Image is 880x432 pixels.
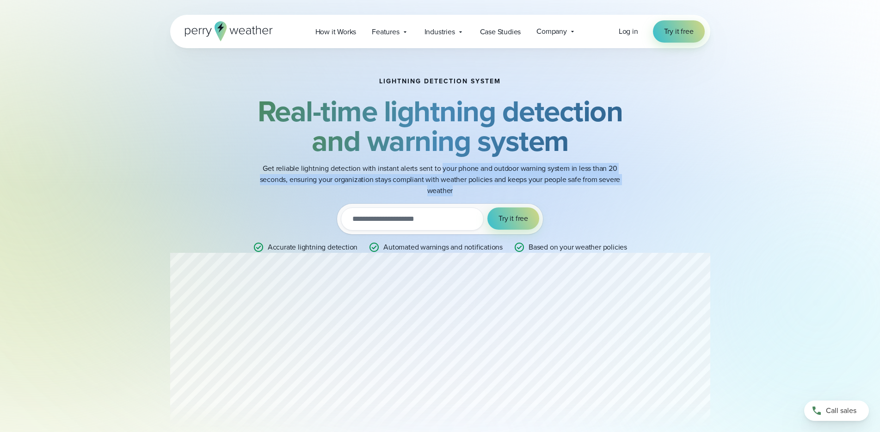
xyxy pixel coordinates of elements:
[498,213,528,224] span: Try it free
[379,78,501,85] h1: Lightning detection system
[487,207,539,230] button: Try it free
[653,20,705,43] a: Try it free
[804,401,869,421] a: Call sales
[383,242,503,253] p: Automated warnings and notifications
[664,26,694,37] span: Try it free
[258,89,623,163] strong: Real-time lightning detection and warning system
[529,242,627,253] p: Based on your weather policies
[308,22,364,41] a: How it Works
[619,26,638,37] a: Log in
[472,22,529,41] a: Case Studies
[255,163,625,196] p: Get reliable lightning detection with instant alerts sent to your phone and outdoor warning syste...
[480,26,521,38] span: Case Studies
[536,26,567,37] span: Company
[268,242,357,253] p: Accurate lightning detection
[425,26,455,38] span: Industries
[315,26,357,38] span: How it Works
[372,26,399,38] span: Features
[826,405,856,416] span: Call sales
